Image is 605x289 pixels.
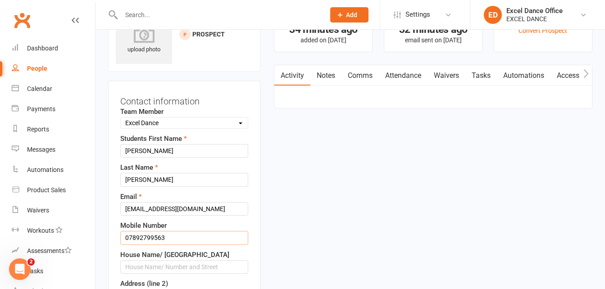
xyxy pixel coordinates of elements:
a: Reports [12,119,95,140]
span: Settings [405,5,430,25]
input: Students First Name [120,144,248,158]
a: Calendar [12,79,95,99]
input: House Name/ Number and Street [120,260,248,274]
label: Email [120,191,142,202]
a: Convert Prospect [519,27,567,34]
div: 34 minutes ago [282,25,364,34]
div: Assessments [27,247,72,254]
a: Tasks [465,65,497,86]
a: Activity [274,65,310,86]
div: Messages [27,146,55,153]
input: Email [120,202,248,216]
a: Notes [310,65,341,86]
a: Assessments [12,241,95,261]
div: Dashboard [27,45,58,52]
div: Automations [27,166,64,173]
input: Last Name [120,173,248,186]
p: email sent on [DATE] [392,36,474,44]
a: Payments [12,99,95,119]
label: Team Member [120,106,164,117]
h3: Contact information [120,93,248,106]
p: added on [DATE] [282,36,364,44]
div: EXCEL DANCE [506,15,563,23]
span: Add [346,11,357,18]
a: Dashboard [12,38,95,59]
div: Tasks [27,267,43,275]
div: upload photo [116,25,172,54]
label: Last Name [120,162,158,173]
input: Search... [118,9,318,21]
snap: prospect [192,31,225,38]
a: People [12,59,95,79]
div: People [27,65,47,72]
a: Tasks [12,261,95,281]
a: Product Sales [12,180,95,200]
label: Address (line 2) [120,278,168,289]
a: Workouts [12,221,95,241]
label: Students First Name [120,133,187,144]
a: Clubworx [11,9,33,32]
a: Attendance [379,65,428,86]
input: Mobile Number [120,231,248,244]
div: ED [484,6,502,24]
div: Payments [27,105,55,113]
div: Workouts [27,227,54,234]
div: Calendar [27,85,52,92]
a: Automations [12,160,95,180]
iframe: Intercom live chat [9,258,31,280]
div: Product Sales [27,186,66,194]
label: Mobile Number [120,220,167,231]
span: 2 [27,258,35,266]
a: Waivers [428,65,465,86]
a: Comms [341,65,379,86]
div: 32 minutes ago [392,25,474,34]
div: Waivers [27,207,49,214]
div: Reports [27,126,49,133]
a: Messages [12,140,95,160]
a: Automations [497,65,550,86]
a: Waivers [12,200,95,221]
button: Add [330,7,368,23]
label: House Name/ [GEOGRAPHIC_DATA] [120,249,229,260]
div: Excel Dance Office [506,7,563,15]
